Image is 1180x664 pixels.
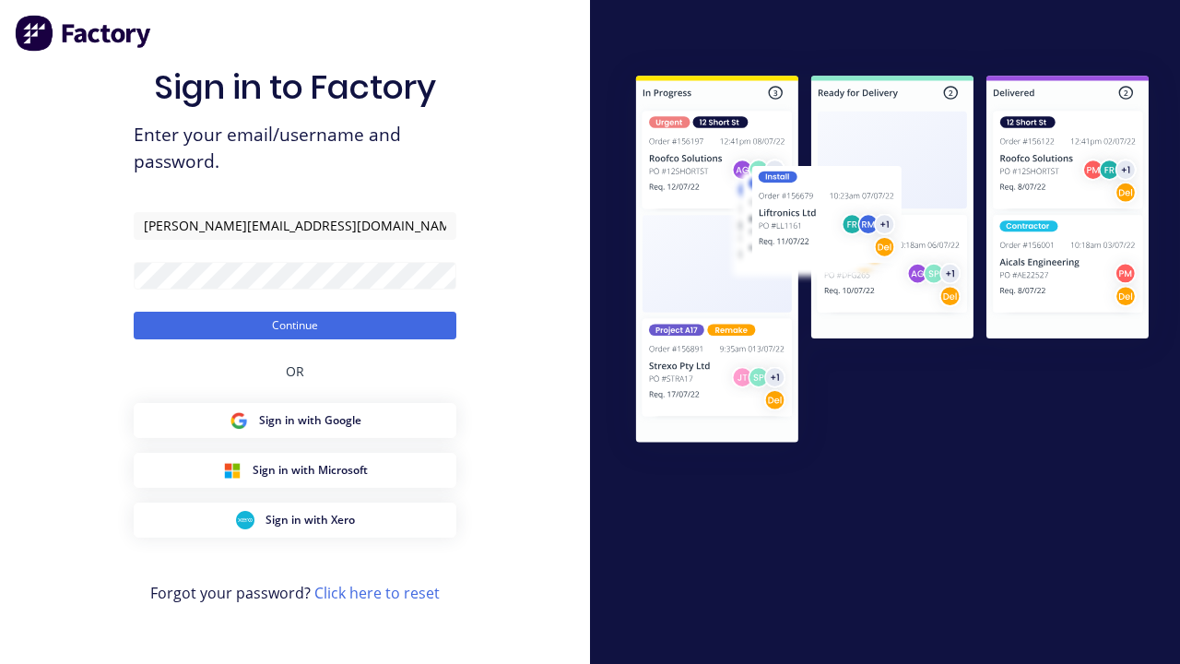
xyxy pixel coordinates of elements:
img: Microsoft Sign in [223,461,242,480]
span: Sign in with Xero [265,512,355,528]
span: Enter your email/username and password. [134,122,456,175]
button: Xero Sign inSign in with Xero [134,503,456,538]
div: OR [286,339,304,403]
input: Email/Username [134,212,456,240]
button: Microsoft Sign inSign in with Microsoft [134,453,456,488]
span: Sign in with Microsoft [253,462,368,479]
button: Continue [134,312,456,339]
img: Google Sign in [230,411,248,430]
h1: Sign in to Factory [154,67,436,107]
span: Forgot your password? [150,582,440,604]
button: Google Sign inSign in with Google [134,403,456,438]
img: Xero Sign in [236,511,254,529]
span: Sign in with Google [259,412,361,429]
img: Sign in [605,47,1180,476]
img: Factory [15,15,153,52]
a: Click here to reset [314,583,440,603]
